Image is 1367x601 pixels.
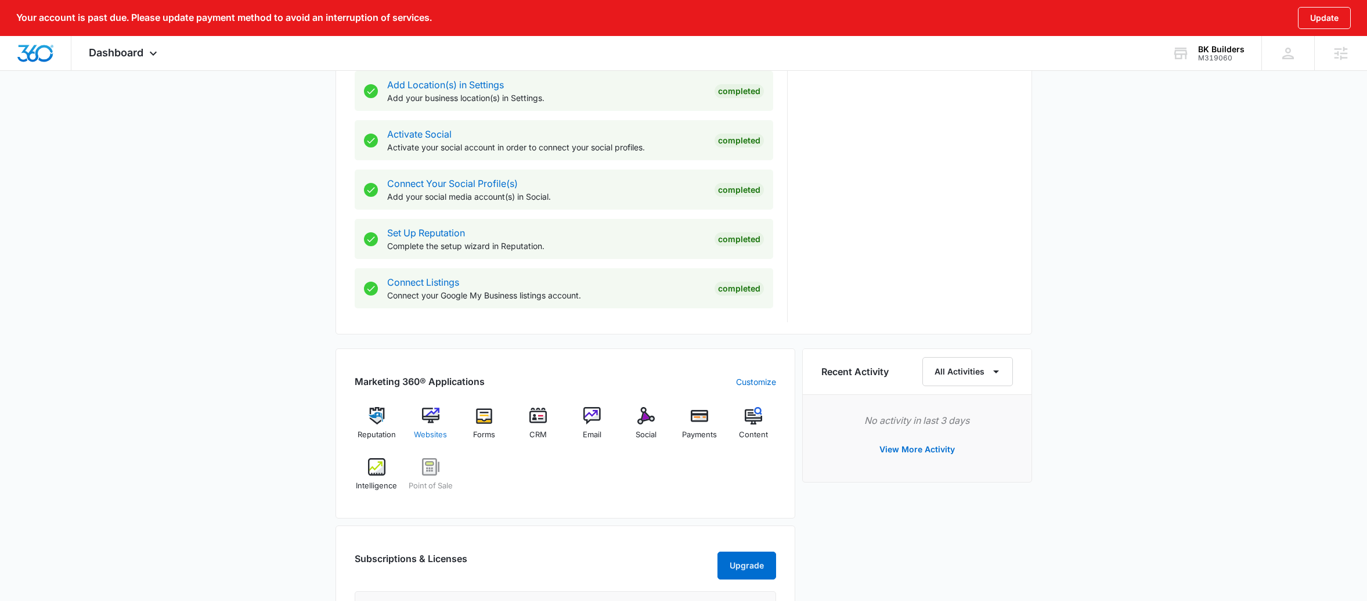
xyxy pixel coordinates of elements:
p: Complete the setup wizard in Reputation. [387,240,705,252]
span: Intelligence [356,480,397,492]
p: Add your social media account(s) in Social. [387,190,705,203]
span: Forms [473,429,495,441]
span: Content [739,429,768,441]
h2: Subscriptions & Licenses [355,552,467,575]
a: Payments [677,407,722,449]
p: Add your business location(s) in Settings. [387,92,705,104]
a: Connect Your Social Profile(s) [387,178,518,189]
div: Completed [715,183,764,197]
p: Activate your social account in order to connect your social profiles. [387,141,705,153]
a: Content [731,407,776,449]
span: Reputation [358,429,396,441]
a: Intelligence [355,458,399,500]
button: Update [1298,7,1351,29]
a: Activate Social [387,128,452,140]
div: Completed [715,282,764,296]
a: Add Location(s) in Settings [387,79,504,91]
a: Social [623,407,668,449]
a: Websites [408,407,453,449]
span: Point of Sale [409,480,453,492]
div: account id [1198,54,1245,62]
a: Forms [462,407,507,449]
a: Connect Listings [387,276,459,288]
span: Websites [414,429,447,441]
h2: Marketing 360® Applications [355,375,485,388]
button: Upgrade [717,552,776,580]
button: All Activities [922,357,1013,386]
span: Dashboard [89,46,143,59]
a: CRM [516,407,561,449]
a: Email [570,407,615,449]
div: Completed [715,232,764,246]
h6: Recent Activity [821,365,889,379]
div: Completed [715,84,764,98]
button: View More Activity [868,436,966,463]
div: Dashboard [71,36,178,70]
span: Payments [682,429,717,441]
div: Completed [715,134,764,147]
span: Email [583,429,601,441]
a: Customize [736,376,776,388]
p: Your account is past due. Please update payment method to avoid an interruption of services. [16,12,432,23]
span: Social [636,429,657,441]
div: account name [1198,45,1245,54]
p: No activity in last 3 days [821,413,1013,427]
span: CRM [529,429,547,441]
p: Connect your Google My Business listings account. [387,289,705,301]
a: Set Up Reputation [387,227,465,239]
a: Reputation [355,407,399,449]
a: Point of Sale [408,458,453,500]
